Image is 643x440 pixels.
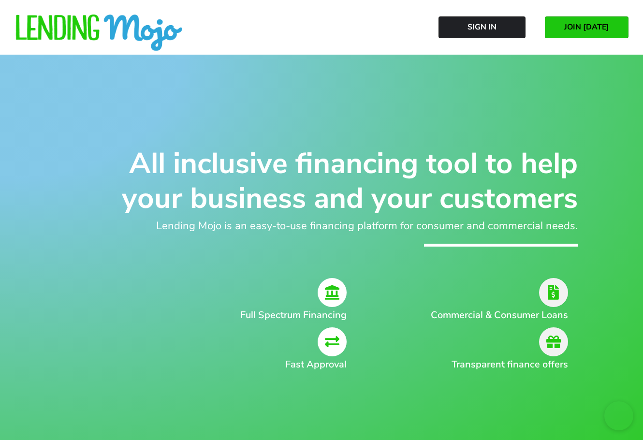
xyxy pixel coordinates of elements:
h2: Commercial & Consumer Loans [414,308,568,323]
span: Sign In [468,23,497,31]
a: JOIN [DATE] [545,16,628,38]
h2: Transparent finance offers [414,357,568,372]
h1: All inclusive financing tool to help your business and your customers [65,146,578,216]
h2: Full Spectrum Financing [109,308,347,323]
a: Sign In [438,16,526,38]
h2: Lending Mojo is an easy-to-use financing platform for consumer and commercial needs. [65,218,578,234]
img: lm-horizontal-logo [15,15,184,52]
h2: Fast Approval [109,357,347,372]
span: JOIN [DATE] [564,23,609,31]
iframe: chat widget [604,401,633,430]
